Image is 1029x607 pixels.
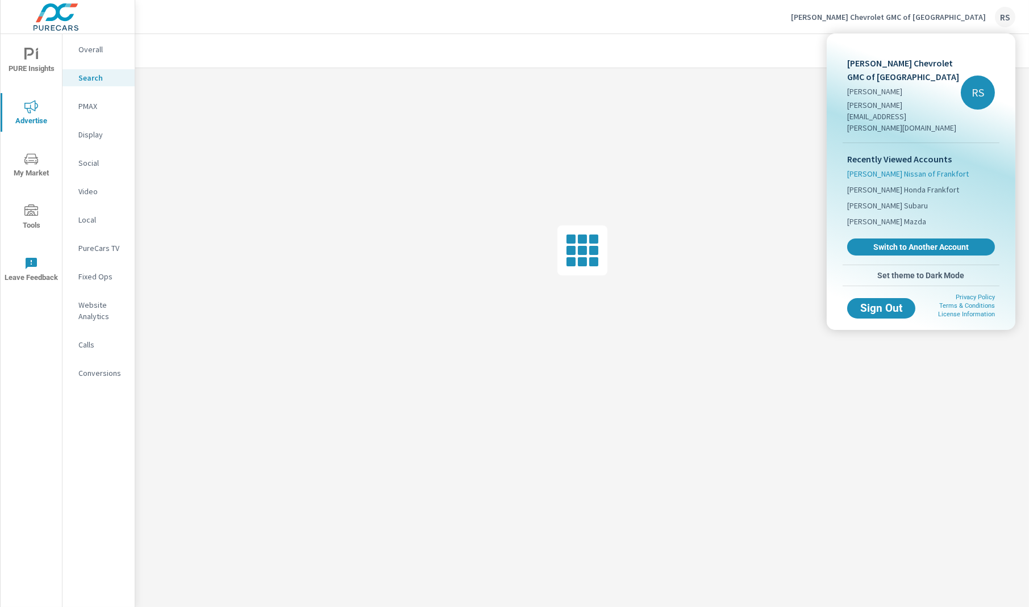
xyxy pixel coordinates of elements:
button: Sign Out [847,298,915,319]
p: [PERSON_NAME] [847,86,961,97]
p: [PERSON_NAME][EMAIL_ADDRESS][PERSON_NAME][DOMAIN_NAME] [847,99,961,133]
span: [PERSON_NAME] Mazda [847,216,926,227]
button: Set theme to Dark Mode [843,265,999,286]
span: [PERSON_NAME] Subaru [847,200,928,211]
p: [PERSON_NAME] Chevrolet GMC of [GEOGRAPHIC_DATA] [847,56,961,83]
span: Set theme to Dark Mode [847,270,995,281]
p: Recently Viewed Accounts [847,152,995,166]
a: Privacy Policy [956,294,995,301]
a: Terms & Conditions [939,302,995,309]
span: [PERSON_NAME] Honda Frankfort [847,184,959,195]
span: Sign Out [856,303,906,313]
span: Switch to Another Account [853,242,989,252]
a: Switch to Another Account [847,238,995,256]
span: [PERSON_NAME] Nissan of Frankfort [847,168,969,179]
a: License Information [938,311,995,318]
div: RS [961,76,995,110]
